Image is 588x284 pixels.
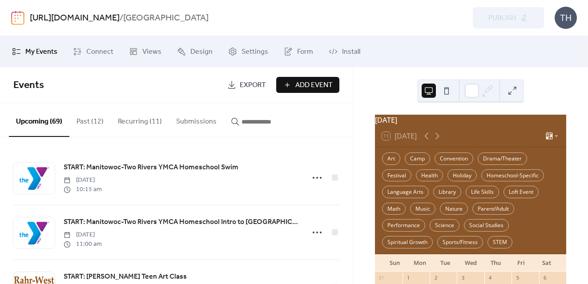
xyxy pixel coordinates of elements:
[120,10,123,27] b: /
[472,203,514,215] div: Parent/Adult
[64,230,102,240] span: [DATE]
[297,47,313,57] span: Form
[483,254,509,272] div: Thu
[221,77,273,93] a: Export
[405,274,412,281] div: 1
[382,152,400,165] div: Art
[375,115,566,125] div: [DATE]
[64,162,238,173] a: START: Manitowoc-Two Rivers YMCA Homeschool Swim
[382,169,411,182] div: Festival
[555,7,577,29] div: TH
[437,236,483,248] div: Sports/Fitness
[407,254,433,272] div: Mon
[111,103,169,136] button: Recurring (11)
[487,236,512,248] div: STEM
[64,216,299,228] a: START: Manitowoc-Two Rivers YMCA Homeschool Intro to [GEOGRAPHIC_DATA]
[66,40,120,64] a: Connect
[30,10,120,27] a: [URL][DOMAIN_NAME]
[64,272,187,282] span: START: [PERSON_NAME] Teen Art Class
[64,271,187,283] a: START: [PERSON_NAME] Teen Art Class
[5,40,64,64] a: My Events
[464,219,509,232] div: Social Studies
[405,152,430,165] div: Camp
[481,169,544,182] div: Homeschool-Specific
[295,80,333,91] span: Add Event
[416,169,443,182] div: Health
[447,169,477,182] div: Holiday
[322,40,367,64] a: Install
[123,10,209,27] b: [GEOGRAPHIC_DATA]
[378,274,384,281] div: 31
[11,11,24,25] img: logo
[342,47,360,57] span: Install
[170,40,219,64] a: Design
[440,203,468,215] div: Nature
[242,47,268,57] span: Settings
[487,274,494,281] div: 4
[433,254,458,272] div: Tue
[459,274,466,281] div: 3
[382,219,425,232] div: Performance
[542,274,548,281] div: 6
[13,76,44,95] span: Events
[122,40,168,64] a: Views
[432,274,439,281] div: 2
[25,47,57,57] span: My Events
[190,47,213,57] span: Design
[458,254,483,272] div: Wed
[514,274,521,281] div: 5
[433,186,461,198] div: Library
[64,240,102,249] span: 11:00 am
[277,40,320,64] a: Form
[534,254,559,272] div: Sat
[222,40,275,64] a: Settings
[169,103,224,136] button: Submissions
[240,80,266,91] span: Export
[478,152,527,165] div: Drama/Theater
[410,203,435,215] div: Music
[382,186,429,198] div: Language Arts
[435,152,473,165] div: Convention
[382,254,407,272] div: Sun
[64,176,102,185] span: [DATE]
[466,186,499,198] div: Life Skills
[9,103,69,137] button: Upcoming (69)
[142,47,161,57] span: Views
[86,47,113,57] span: Connect
[382,236,433,248] div: Spiritual Growth
[503,186,539,198] div: Loft Event
[508,254,534,272] div: Fri
[69,103,111,136] button: Past (12)
[382,203,406,215] div: Math
[64,185,102,194] span: 10:15 am
[430,219,459,232] div: Science
[276,77,339,93] button: Add Event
